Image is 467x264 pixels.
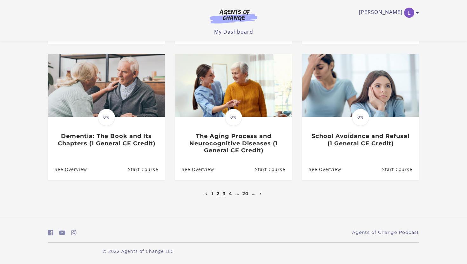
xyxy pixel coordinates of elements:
[225,109,242,126] span: 0%
[352,229,419,236] a: Agents of Change Podcast
[359,8,416,18] a: Toggle menu
[217,191,220,196] a: 2
[71,228,77,237] a: https://www.instagram.com/agentsofchangeprep/ (Open in a new window)
[175,159,214,180] a: The Aging Process and Neurocognitive Diseases (1 General CE Credit): See Overview
[204,191,209,196] a: Previous page
[59,230,65,236] i: https://www.youtube.com/c/AgentsofChangeTestPrepbyMeaganMitchell (Open in a new window)
[258,191,263,196] a: Next page
[223,191,226,196] a: 3
[252,191,256,196] a: …
[48,230,53,236] i: https://www.facebook.com/groups/aswbtestprep (Open in a new window)
[352,109,369,126] span: 0%
[214,28,253,35] a: My Dashboard
[382,159,419,180] a: School Avoidance and Refusal (1 General CE Credit): Resume Course
[235,191,239,196] a: …
[48,159,87,180] a: Dementia: The Book and Its Chapters (1 General CE Credit): See Overview
[203,9,264,23] img: Agents of Change Logo
[229,191,232,196] a: 4
[48,248,228,254] p: © 2022 Agents of Change LLC
[182,133,285,154] h3: The Aging Process and Neurocognitive Diseases (1 General CE Credit)
[302,159,341,180] a: School Avoidance and Refusal (1 General CE Credit): See Overview
[98,109,115,126] span: 0%
[212,191,213,196] a: 1
[48,228,53,237] a: https://www.facebook.com/groups/aswbtestprep (Open in a new window)
[59,228,65,237] a: https://www.youtube.com/c/AgentsofChangeTestPrepbyMeaganMitchell (Open in a new window)
[71,230,77,236] i: https://www.instagram.com/agentsofchangeprep/ (Open in a new window)
[309,133,412,147] h3: School Avoidance and Refusal (1 General CE Credit)
[55,133,158,147] h3: Dementia: The Book and Its Chapters (1 General CE Credit)
[242,191,249,196] a: 20
[128,159,165,180] a: Dementia: The Book and Its Chapters (1 General CE Credit): Resume Course
[255,159,292,180] a: The Aging Process and Neurocognitive Diseases (1 General CE Credit): Resume Course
